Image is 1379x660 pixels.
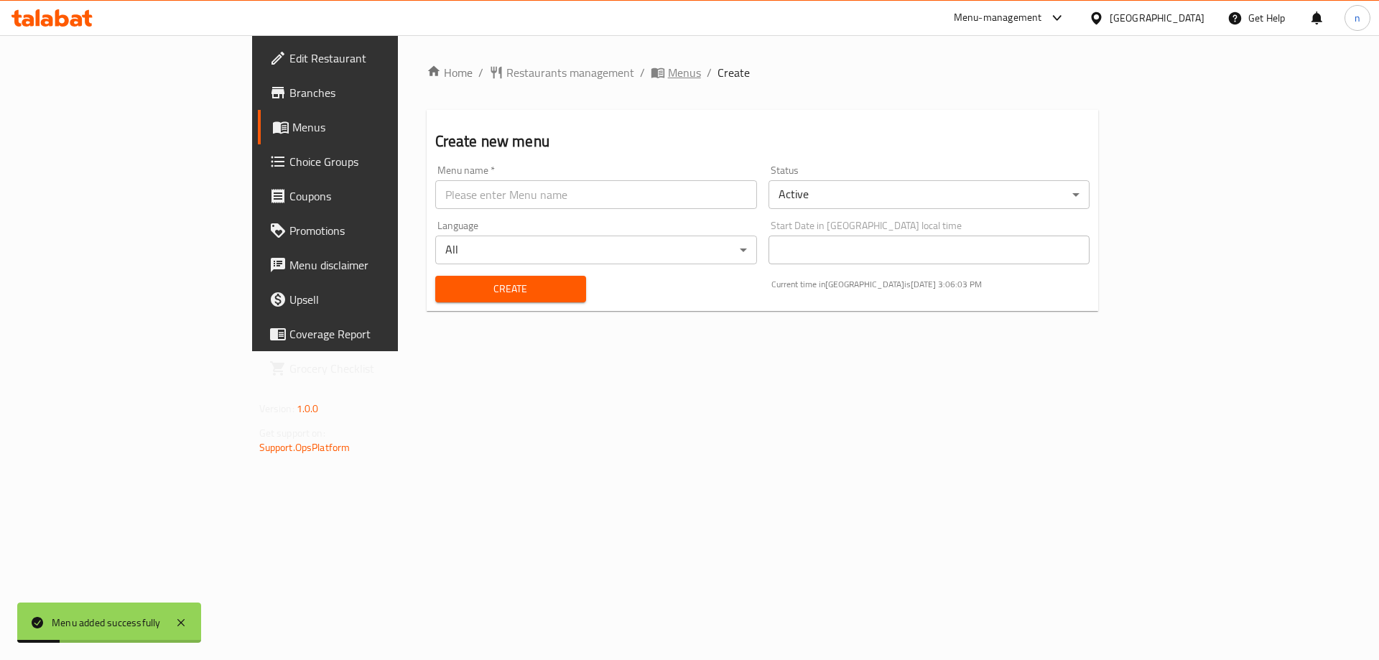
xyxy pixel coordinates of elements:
[258,317,483,351] a: Coverage Report
[289,291,471,308] span: Upsell
[435,131,1090,152] h2: Create new menu
[651,64,701,81] a: Menus
[506,64,634,81] span: Restaurants management
[668,64,701,81] span: Menus
[258,144,483,179] a: Choice Groups
[289,187,471,205] span: Coupons
[435,276,586,302] button: Create
[258,179,483,213] a: Coupons
[289,153,471,170] span: Choice Groups
[289,50,471,67] span: Edit Restaurant
[259,438,350,457] a: Support.OpsPlatform
[297,399,319,418] span: 1.0.0
[289,256,471,274] span: Menu disclaimer
[447,280,575,298] span: Create
[718,64,750,81] span: Create
[289,222,471,239] span: Promotions
[489,64,634,81] a: Restaurants management
[258,351,483,386] a: Grocery Checklist
[258,213,483,248] a: Promotions
[258,75,483,110] a: Branches
[289,325,471,343] span: Coverage Report
[640,64,645,81] li: /
[707,64,712,81] li: /
[258,282,483,317] a: Upsell
[289,360,471,377] span: Grocery Checklist
[258,110,483,144] a: Menus
[259,399,294,418] span: Version:
[771,278,1090,291] p: Current time in [GEOGRAPHIC_DATA] is [DATE] 3:06:03 PM
[258,248,483,282] a: Menu disclaimer
[954,9,1042,27] div: Menu-management
[1110,10,1204,26] div: [GEOGRAPHIC_DATA]
[289,84,471,101] span: Branches
[259,424,325,442] span: Get support on:
[435,236,757,264] div: All
[435,180,757,209] input: Please enter Menu name
[292,118,471,136] span: Menus
[427,64,1099,81] nav: breadcrumb
[258,41,483,75] a: Edit Restaurant
[52,615,161,631] div: Menu added successfully
[1355,10,1360,26] span: n
[769,180,1090,209] div: Active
